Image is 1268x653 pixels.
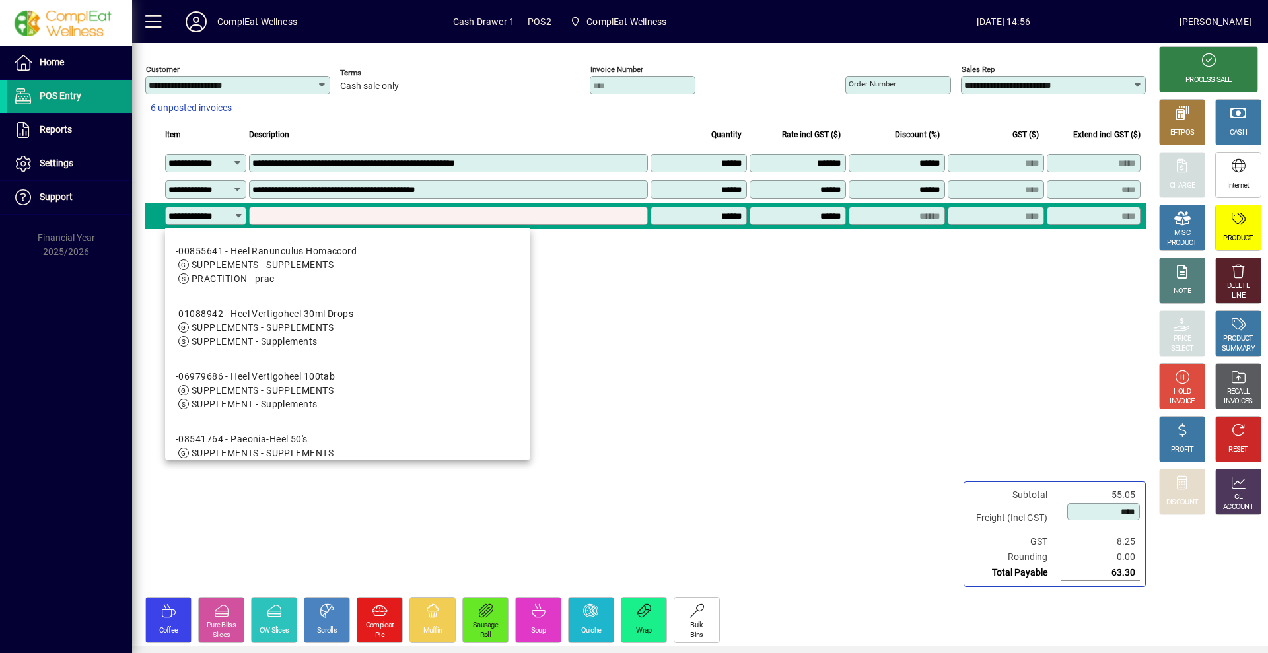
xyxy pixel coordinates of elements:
[969,534,1061,549] td: GST
[1174,334,1191,344] div: PRICE
[7,181,132,214] a: Support
[1227,181,1249,191] div: Internet
[1185,75,1232,85] div: PROCESS SALE
[828,11,1180,32] span: [DATE] 14:56
[1012,127,1039,142] span: GST ($)
[176,370,335,384] div: -06979686 - Heel Vertigoheel 100tab
[1223,502,1253,512] div: ACCOUNT
[260,626,289,636] div: CW Slices
[1061,565,1140,581] td: 63.30
[40,191,73,202] span: Support
[1061,487,1140,502] td: 55.05
[1230,128,1247,138] div: CASH
[176,244,357,258] div: -00855641 - Heel Ranunculus Homaccord
[7,147,132,180] a: Settings
[1174,387,1191,397] div: HOLD
[1170,397,1194,407] div: INVOICE
[176,307,353,321] div: -01088942 - Heel Vertigoheel 30ml Drops
[473,621,498,631] div: Sausage
[40,57,64,67] span: Home
[146,65,180,74] mat-label: Customer
[249,127,289,142] span: Description
[1227,387,1250,397] div: RECALL
[1234,493,1243,502] div: GL
[1227,281,1250,291] div: DELETE
[165,422,530,485] mat-option: -08541764 - Paeonia-Heel 50's
[340,81,399,92] span: Cash sale only
[165,127,181,142] span: Item
[1223,234,1253,244] div: PRODUCT
[192,448,334,458] span: SUPPLEMENTS - SUPPLEMENTS
[1170,128,1195,138] div: EFTPOS
[849,79,896,88] mat-label: Order number
[1232,291,1245,301] div: LINE
[895,127,940,142] span: Discount (%)
[1174,228,1190,238] div: MISC
[453,11,514,32] span: Cash Drawer 1
[1166,498,1198,508] div: DISCOUNT
[176,432,334,446] div: -08541764 - Paeonia-Heel 50's
[590,65,643,74] mat-label: Invoice number
[969,487,1061,502] td: Subtotal
[581,626,602,636] div: Quiche
[213,631,230,640] div: Slices
[423,626,442,636] div: Muffin
[480,631,491,640] div: Roll
[1180,11,1251,32] div: [PERSON_NAME]
[192,273,274,284] span: PRACTITION - prac
[1170,181,1195,191] div: CHARGE
[969,502,1061,534] td: Freight (Incl GST)
[528,11,551,32] span: POS2
[375,631,384,640] div: Pie
[1228,445,1248,455] div: RESET
[175,10,217,34] button: Profile
[1073,127,1141,142] span: Extend incl GST ($)
[192,385,334,395] span: SUPPLEMENTS - SUPPLEMENTS
[192,399,318,409] span: SUPPLEMENT - Supplements
[165,296,530,359] mat-option: -01088942 - Heel Vertigoheel 30ml Drops
[1167,238,1197,248] div: PRODUCT
[969,565,1061,581] td: Total Payable
[1223,334,1253,344] div: PRODUCT
[217,11,297,32] div: ComplEat Wellness
[340,69,419,77] span: Terms
[586,11,666,32] span: ComplEat Wellness
[690,631,703,640] div: Bins
[192,336,318,347] span: SUPPLEMENT - Supplements
[192,322,334,333] span: SUPPLEMENTS - SUPPLEMENTS
[969,549,1061,565] td: Rounding
[7,114,132,147] a: Reports
[40,90,81,101] span: POS Entry
[636,626,651,636] div: Wrap
[690,621,703,631] div: Bulk
[1224,397,1252,407] div: INVOICES
[317,626,337,636] div: Scrolls
[366,621,394,631] div: Compleat
[565,10,672,34] span: ComplEat Wellness
[165,359,530,422] mat-option: -06979686 - Heel Vertigoheel 100tab
[151,101,232,115] span: 6 unposted invoices
[1174,287,1191,296] div: NOTE
[165,234,530,296] mat-option: -00855641 - Heel Ranunculus Homaccord
[1222,344,1255,354] div: SUMMARY
[145,96,237,120] button: 6 unposted invoices
[1171,445,1193,455] div: PROFIT
[40,158,73,168] span: Settings
[159,626,178,636] div: Coffee
[40,124,72,135] span: Reports
[192,259,334,270] span: SUPPLEMENTS - SUPPLEMENTS
[531,626,546,636] div: Soup
[1061,534,1140,549] td: 8.25
[207,621,236,631] div: Pure Bliss
[7,46,132,79] a: Home
[1171,344,1194,354] div: SELECT
[1061,549,1140,565] td: 0.00
[962,65,995,74] mat-label: Sales rep
[711,127,742,142] span: Quantity
[782,127,841,142] span: Rate incl GST ($)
